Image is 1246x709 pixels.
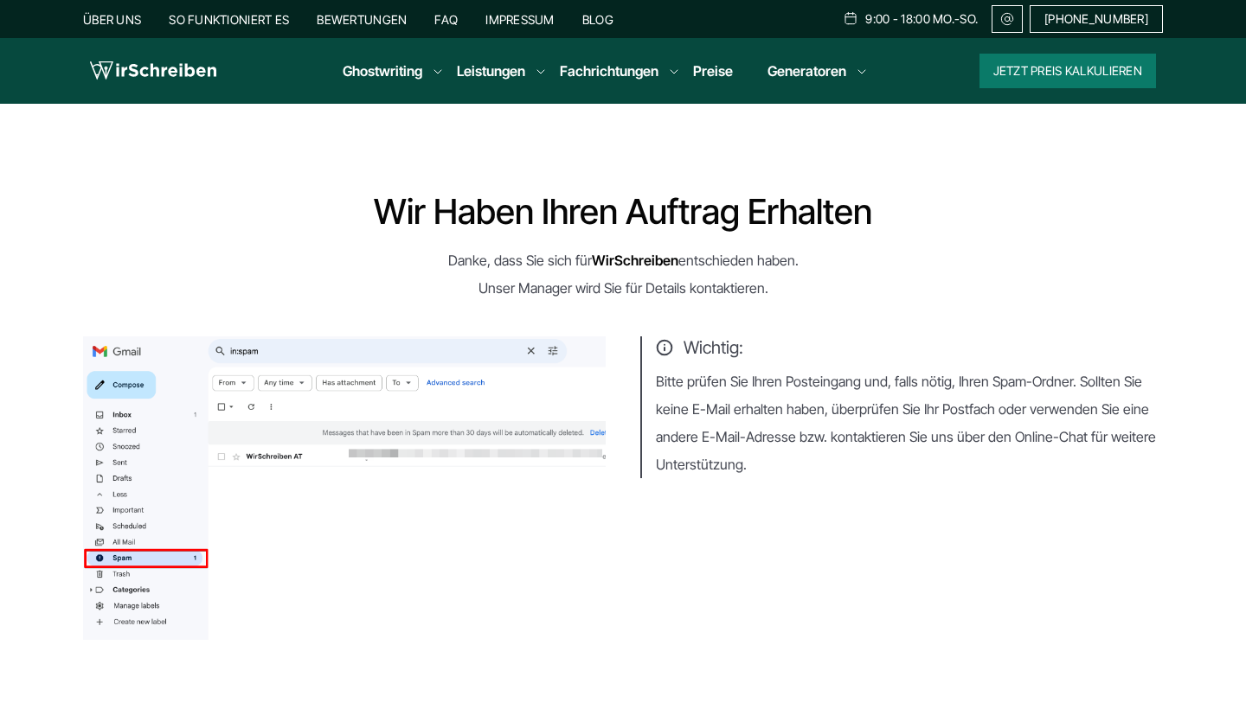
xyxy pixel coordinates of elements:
a: Impressum [485,12,555,27]
a: Leistungen [457,61,525,81]
span: 9:00 - 18:00 Mo.-So. [865,12,978,26]
span: Wichtig: [656,336,1163,359]
a: [PHONE_NUMBER] [1030,5,1163,33]
img: Email [999,12,1015,26]
strong: WirSchreiben [592,252,678,269]
a: FAQ [434,12,458,27]
a: Blog [582,12,613,27]
span: [PHONE_NUMBER] [1044,12,1148,26]
button: Jetzt Preis kalkulieren [979,54,1156,88]
img: logo wirschreiben [90,58,216,84]
p: Unser Manager wird Sie für Details kontaktieren. [83,274,1163,302]
a: Generatoren [768,61,846,81]
a: So funktioniert es [169,12,289,27]
a: Preise [693,62,733,80]
a: Ghostwriting [343,61,422,81]
img: Schedule [843,11,858,25]
p: Danke, dass Sie sich für entschieden haben. [83,246,1163,274]
p: Bitte prüfen Sie Ihren Posteingang und, falls nötig, Ihren Spam-Ordner. Sollten Sie keine E-Mail ... [656,367,1163,478]
img: thanks [83,336,606,640]
a: Fachrichtungen [560,61,658,81]
a: Bewertungen [317,12,407,27]
a: Über uns [83,12,141,27]
h1: Wir haben Ihren Auftrag erhalten [83,195,1163,229]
